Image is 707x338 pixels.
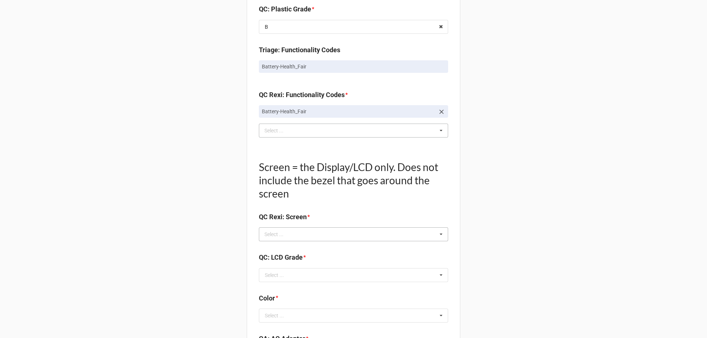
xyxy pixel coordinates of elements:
div: B [265,24,268,29]
p: Battery-Health_Fair [262,108,435,115]
label: QC Rexi: Screen [259,212,307,222]
div: Select ... [265,273,284,278]
label: QC Rexi: Functionality Codes [259,90,345,100]
label: QC: LCD Grade [259,252,303,263]
label: Color [259,293,275,303]
h1: Screen = the Display/LCD only. Does not include the bezel that goes around the screen [259,160,448,200]
label: Triage: Functionality Codes [259,45,340,55]
label: QC: Plastic Grade [259,4,311,14]
p: Battery-Health_Fair [262,63,445,70]
div: Select ... [265,313,284,318]
div: Select ... [263,126,294,135]
div: Select ... [263,230,294,239]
